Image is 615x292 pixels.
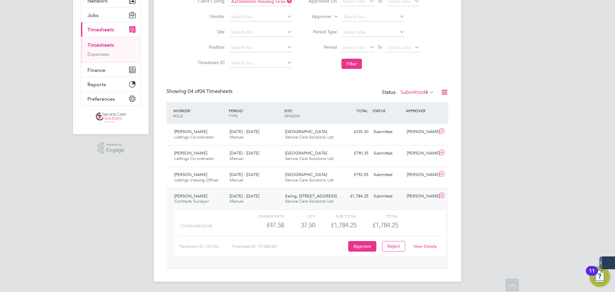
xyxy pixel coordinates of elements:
[174,198,209,204] span: Contracts Surveyor
[338,170,371,180] div: £792.05
[341,59,362,69] button: Filter
[315,220,357,230] div: £1,784.25
[230,198,243,204] span: Manual
[230,177,243,183] span: Manual
[382,88,436,97] div: Status
[400,89,434,96] label: Submitted
[338,127,371,137] div: £335.30
[285,198,333,204] span: Service Care Solutions Ltd
[87,51,109,57] a: Expenses
[342,45,365,50] span: Select date
[404,127,438,137] div: [PERSON_NAME]
[227,105,283,121] div: PERIOD
[96,113,126,123] img: servicecare-logo-retina.png
[181,224,212,228] span: Standard (£/HR)
[404,148,438,159] div: [PERSON_NAME]
[230,156,243,161] span: Manual
[230,129,259,134] span: [DATE] - [DATE]
[81,8,141,22] button: Jobs
[174,177,218,183] span: Lettings Viewing Officer
[174,156,214,161] span: Lettings Co-ordinator
[196,29,225,35] label: Site
[174,193,207,199] span: [PERSON_NAME]
[81,22,141,37] button: Timesheets
[81,113,141,123] a: Go to home page
[376,43,384,51] span: To
[229,28,292,37] input: Search for...
[371,105,404,116] div: STATUS
[87,27,114,33] span: Timesheets
[190,108,191,113] span: /
[308,44,337,50] label: Period
[81,92,141,106] button: Preferences
[284,113,300,118] span: VENDOR
[229,59,292,68] input: Search for...
[97,142,125,154] a: Powered byEngage
[357,212,398,220] div: Total
[87,96,115,102] span: Preferences
[174,129,207,134] span: [PERSON_NAME]
[285,134,333,140] span: Service Care Solutions Ltd
[285,172,327,177] span: [GEOGRAPHIC_DATA]
[232,241,347,252] div: Timesheet ID: TS1806367
[308,29,337,35] label: Period Type
[174,150,207,156] span: [PERSON_NAME]
[81,37,141,63] div: Timesheets
[87,42,114,48] a: Timesheets
[230,172,259,177] span: [DATE] - [DATE]
[106,147,124,153] span: Engage
[283,105,338,121] div: SITE
[230,134,243,140] span: Manual
[315,212,357,220] div: Sub Total
[414,244,437,249] a: View Details
[356,108,368,113] span: TOTAL
[174,172,207,177] span: [PERSON_NAME]
[87,81,106,88] span: Reports
[285,150,327,156] span: [GEOGRAPHIC_DATA]
[196,44,225,50] label: Position
[285,156,333,161] span: Service Care Solutions Ltd
[230,193,259,199] span: [DATE] - [DATE]
[338,148,371,159] div: £790.35
[229,113,238,118] span: TYPE
[229,13,292,21] input: Search for...
[87,12,99,18] span: Jobs
[404,191,438,202] div: [PERSON_NAME]
[303,13,332,20] label: Approver
[382,241,405,251] button: Reject
[425,89,428,96] span: 4
[388,45,411,50] span: Select date
[243,212,284,220] div: Charge rate
[196,13,225,19] label: Vendor
[174,134,214,140] span: Lettings Co-ordinator
[229,43,292,52] input: Search for...
[179,241,232,252] div: Placement ID: 255764
[284,212,315,220] div: QTY
[338,191,371,202] div: £1,784.25
[371,191,404,202] div: Submitted
[243,220,284,230] div: £47.58
[589,271,595,279] div: 11
[230,150,259,156] span: [DATE] - [DATE]
[371,170,404,180] div: Submitted
[341,28,405,37] input: Select one
[285,177,333,183] span: Service Care Solutions Ltd
[81,63,141,77] button: Finance
[173,113,183,118] span: ROLE
[373,221,398,229] span: £1,784.25
[404,170,438,180] div: [PERSON_NAME]
[404,105,438,116] div: APPROVER
[292,108,293,113] span: /
[87,67,105,73] span: Finance
[167,88,234,95] div: Showing
[172,105,227,121] div: WORKER
[284,220,315,230] div: 37.50
[285,193,341,199] span: Ealing, [STREET_ADDRESS]…
[341,13,405,21] input: Search for...
[371,148,404,159] div: Submitted
[106,142,124,147] span: Powered by
[188,88,233,95] span: 04 Timesheets
[348,241,376,251] button: Approve
[371,127,404,137] div: Submitted
[242,108,244,113] span: /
